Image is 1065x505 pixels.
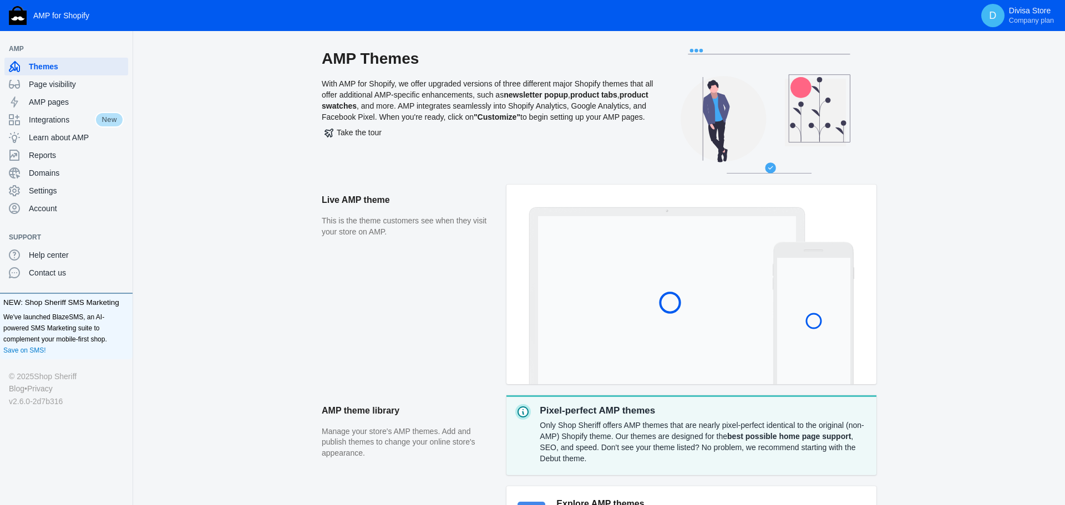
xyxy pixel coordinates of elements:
span: AMP for Shopify [33,11,89,20]
button: Add a sales channel [113,47,130,51]
div: Only Shop Sheriff offers AMP themes that are nearly pixel-perfect identical to the original (non-... [540,417,868,466]
p: Manage your store's AMP themes. Add and publish themes to change your online store's appearance. [322,426,495,459]
b: product tabs [570,90,617,99]
a: Themes [4,58,128,75]
a: Shop Sheriff [34,370,77,382]
b: product swatches [322,90,648,110]
p: Divisa Store [1009,6,1054,25]
span: Take the tour [324,128,382,137]
span: Domains [29,167,124,178]
span: Settings [29,185,124,196]
img: Mobile frame [773,242,854,384]
a: Settings [4,182,128,200]
div: © 2025 [9,370,124,382]
span: Themes [29,61,124,72]
span: AMP [9,43,113,54]
span: Integrations [29,114,95,125]
span: Help center [29,249,124,261]
a: Learn about AMP [4,129,128,146]
span: Company plan [1009,16,1054,25]
span: Reports [29,150,124,161]
span: Page visibility [29,79,124,90]
b: newsletter popup [504,90,568,99]
span: Account [29,203,124,214]
p: Pixel-perfect AMP themes [540,404,868,417]
h2: AMP Themes [322,49,655,69]
a: Blog [9,382,24,395]
a: Save on SMS! [3,345,46,356]
img: Shop Sheriff Logo [9,6,27,25]
div: • [9,382,124,395]
a: IntegrationsNew [4,111,128,129]
a: Page visibility [4,75,128,93]
button: Take the tour [322,123,384,142]
div: With AMP for Shopify, we offer upgraded versions of three different major Shopify themes that all... [322,49,655,185]
b: "Customize" [474,113,520,121]
a: Contact us [4,264,128,282]
button: Add a sales channel [113,235,130,239]
img: Laptop frame [529,207,805,384]
a: Privacy [27,382,53,395]
span: D [987,10,998,21]
span: Learn about AMP [29,132,124,143]
span: New [95,112,124,127]
a: Domains [4,164,128,182]
span: AMP pages [29,96,124,108]
a: Account [4,200,128,217]
a: Reports [4,146,128,164]
strong: best possible home page support [727,432,851,441]
span: Contact us [29,267,124,278]
div: v2.6.0-2d7b316 [9,395,124,407]
span: Support [9,232,113,243]
h2: Live AMP theme [322,185,495,216]
h2: AMP theme library [322,395,495,426]
p: This is the theme customers see when they visit your store on AMP. [322,216,495,237]
a: AMP pages [4,93,128,111]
